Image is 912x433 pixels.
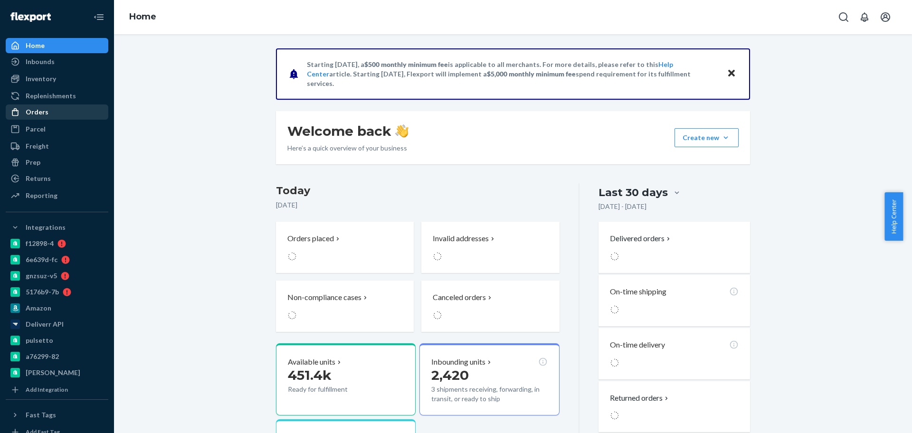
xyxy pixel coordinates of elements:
[433,233,489,244] p: Invalid addresses
[6,71,108,86] a: Inventory
[10,12,51,22] img: Flexport logo
[421,281,559,332] button: Canceled orders
[287,122,408,140] h1: Welcome back
[6,188,108,203] a: Reporting
[431,385,547,404] p: 3 shipments receiving, forwarding, in transit, or ready to ship
[26,124,46,134] div: Parcel
[276,183,560,198] h3: Today
[26,303,51,313] div: Amazon
[129,11,156,22] a: Home
[834,8,853,27] button: Open Search Box
[6,301,108,316] a: Amazon
[122,3,164,31] ol: breadcrumbs
[26,91,76,101] div: Replenishments
[6,349,108,364] a: a76299-82
[26,410,56,420] div: Fast Tags
[6,220,108,235] button: Integrations
[6,365,108,380] a: [PERSON_NAME]
[276,222,414,273] button: Orders placed
[26,57,55,66] div: Inbounds
[6,104,108,120] a: Orders
[6,236,108,251] a: f12898-4
[276,200,560,210] p: [DATE]
[419,343,559,415] button: Inbounding units2,4203 shipments receiving, forwarding, in transit, or ready to ship
[431,367,469,383] span: 2,420
[276,343,416,415] button: Available units451.4kReady for fulfillment
[26,74,56,84] div: Inventory
[6,317,108,332] a: Deliverr API
[431,357,485,367] p: Inbounding units
[6,88,108,104] a: Replenishments
[6,268,108,283] a: gnzsuz-v5
[26,174,51,183] div: Returns
[364,60,448,68] span: $500 monthly minimum fee
[26,158,40,167] div: Prep
[26,191,57,200] div: Reporting
[26,320,64,329] div: Deliverr API
[288,385,376,394] p: Ready for fulfillment
[6,122,108,137] a: Parcel
[276,281,414,332] button: Non-compliance cases
[26,287,59,297] div: 5176b9-7b
[876,8,895,27] button: Open account menu
[6,54,108,69] a: Inbounds
[6,252,108,267] a: 6e639d-fc
[610,393,670,404] button: Returned orders
[307,60,718,88] p: Starting [DATE], a is applicable to all merchants. For more details, please refer to this article...
[610,339,665,350] p: On-time delivery
[26,255,57,264] div: 6e639d-fc
[6,284,108,300] a: 5176b9-7b
[884,192,903,241] button: Help Center
[855,8,874,27] button: Open notifications
[26,352,59,361] div: a76299-82
[26,107,48,117] div: Orders
[610,286,666,297] p: On-time shipping
[26,41,45,50] div: Home
[287,143,408,153] p: Here’s a quick overview of your business
[6,139,108,154] a: Freight
[26,271,57,281] div: gnzsuz-v5
[6,384,108,395] a: Add Integration
[26,141,49,151] div: Freight
[598,185,668,200] div: Last 30 days
[395,124,408,138] img: hand-wave emoji
[89,8,108,27] button: Close Navigation
[421,222,559,273] button: Invalid addresses
[6,333,108,348] a: pulsetto
[674,128,739,147] button: Create new
[610,233,672,244] button: Delivered orders
[287,292,361,303] p: Non-compliance cases
[287,233,334,244] p: Orders placed
[26,336,53,345] div: pulsetto
[598,202,646,211] p: [DATE] - [DATE]
[433,292,486,303] p: Canceled orders
[6,407,108,423] button: Fast Tags
[6,155,108,170] a: Prep
[26,386,68,394] div: Add Integration
[487,70,576,78] span: $5,000 monthly minimum fee
[288,367,332,383] span: 451.4k
[6,38,108,53] a: Home
[26,223,66,232] div: Integrations
[6,171,108,186] a: Returns
[288,357,335,367] p: Available units
[26,368,80,377] div: [PERSON_NAME]
[725,67,738,81] button: Close
[26,239,54,248] div: f12898-4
